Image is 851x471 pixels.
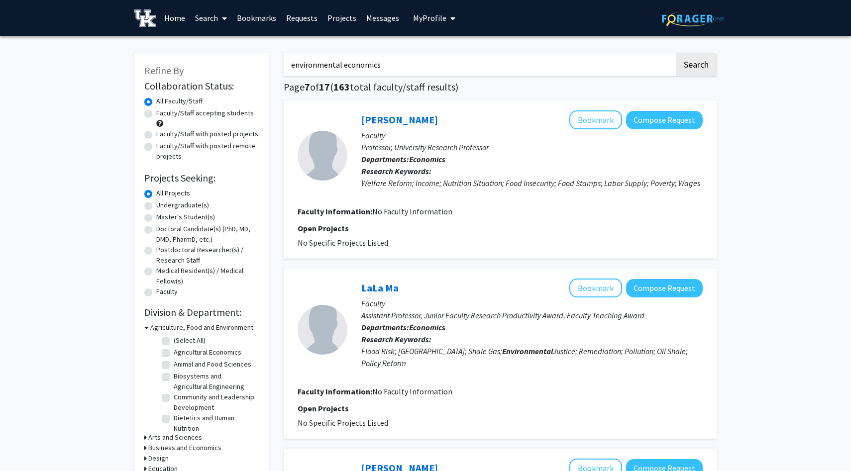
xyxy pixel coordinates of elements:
[159,0,190,35] a: Home
[156,245,259,266] label: Postdoctoral Researcher(s) / Research Staff
[144,172,259,184] h2: Projects Seeking:
[148,432,202,443] h3: Arts and Sciences
[676,53,717,76] button: Search
[144,80,259,92] h2: Collaboration Status:
[156,108,254,118] label: Faculty/Staff accepting students
[372,206,452,216] span: No Faculty Information
[361,141,703,153] p: Professor, University Research Professor
[281,0,322,35] a: Requests
[409,322,445,332] b: Economics
[413,13,446,23] span: My Profile
[319,81,330,93] span: 17
[190,0,232,35] a: Search
[569,279,622,297] button: Add LaLa Ma to Bookmarks
[174,347,241,358] label: Agricultural Economics
[156,96,203,106] label: All Faculty/Staff
[322,0,361,35] a: Projects
[361,297,703,309] p: Faculty
[361,282,399,294] a: LaLa Ma
[361,113,438,126] a: [PERSON_NAME]
[298,402,703,414] p: Open Projects
[174,335,206,346] label: (Select All)
[361,345,703,369] div: Flood Risk; [GEOGRAPHIC_DATA]; Shale Gas; Justice; Remediation; Pollution; Oil Shale; Policy Reform
[361,166,431,176] b: Research Keywords:
[156,286,178,297] label: Faculty
[134,9,156,27] img: University of Kentucky Logo
[626,111,703,129] button: Compose Request to James Ziliak
[298,222,703,234] p: Open Projects
[298,206,372,216] b: Faculty Information:
[361,0,404,35] a: Messages
[144,306,259,318] h2: Division & Department:
[409,154,445,164] b: Economics
[156,200,209,210] label: Undergraduate(s)
[156,212,215,222] label: Master's Student(s)
[298,238,388,248] span: No Specific Projects Listed
[361,334,431,344] b: Research Keywords:
[284,81,717,93] h1: Page of ( total faculty/staff results)
[156,188,190,198] label: All Projects
[174,413,256,434] label: Dietetics and Human Nutrition
[305,81,310,93] span: 7
[333,81,350,93] span: 163
[174,371,256,392] label: Biosystems and Agricultural Engineering
[372,386,452,396] span: No Faculty Information
[174,359,251,370] label: Animal and Food Sciences
[298,418,388,428] span: No Specific Projects Listed
[361,177,703,189] div: Welfare Reform; Income; Nutrition Situation; Food Insecurity; Food Stamps; Labor Supply; Poverty;...
[361,154,409,164] b: Departments:
[361,322,409,332] b: Departments:
[284,53,674,76] input: Search Keywords
[150,322,253,333] h3: Agriculture, Food and Environment
[156,141,259,162] label: Faculty/Staff with posted remote projects
[7,426,42,464] iframe: Chat
[569,110,622,129] button: Add James Ziliak to Bookmarks
[156,224,259,245] label: Doctoral Candidate(s) (PhD, MD, DMD, PharmD, etc.)
[144,64,184,77] span: Refine By
[156,266,259,286] label: Medical Resident(s) / Medical Fellow(s)
[662,11,724,26] img: ForagerOne Logo
[148,453,169,464] h3: Design
[156,129,258,139] label: Faculty/Staff with posted projects
[626,279,703,297] button: Compose Request to LaLa Ma
[232,0,281,35] a: Bookmarks
[361,129,703,141] p: Faculty
[502,346,553,356] b: Environmental
[298,386,372,396] b: Faculty Information:
[361,309,703,321] p: Assistant Professor, Junior Faculty Research Productivity Award, Faculty Teaching Award
[148,443,221,453] h3: Business and Economics
[174,392,256,413] label: Community and Leadership Development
